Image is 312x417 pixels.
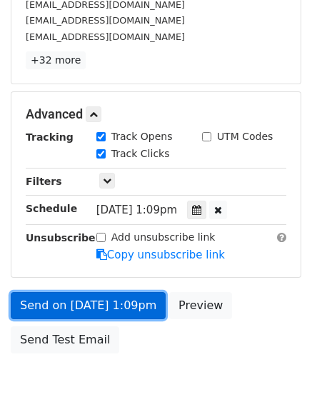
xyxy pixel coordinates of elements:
span: [DATE] 1:09pm [96,204,177,216]
small: [EMAIL_ADDRESS][DOMAIN_NAME] [26,15,185,26]
a: Preview [169,292,232,319]
iframe: Chat Widget [241,348,312,417]
small: [EMAIL_ADDRESS][DOMAIN_NAME] [26,31,185,42]
a: Send Test Email [11,326,119,353]
a: Send on [DATE] 1:09pm [11,292,166,319]
label: Track Clicks [111,146,170,161]
strong: Filters [26,176,62,187]
label: Add unsubscribe link [111,230,216,245]
h5: Advanced [26,106,286,122]
strong: Schedule [26,203,77,214]
strong: Tracking [26,131,74,143]
label: UTM Codes [217,129,273,144]
label: Track Opens [111,129,173,144]
a: Copy unsubscribe link [96,248,225,261]
strong: Unsubscribe [26,232,96,243]
a: +32 more [26,51,86,69]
